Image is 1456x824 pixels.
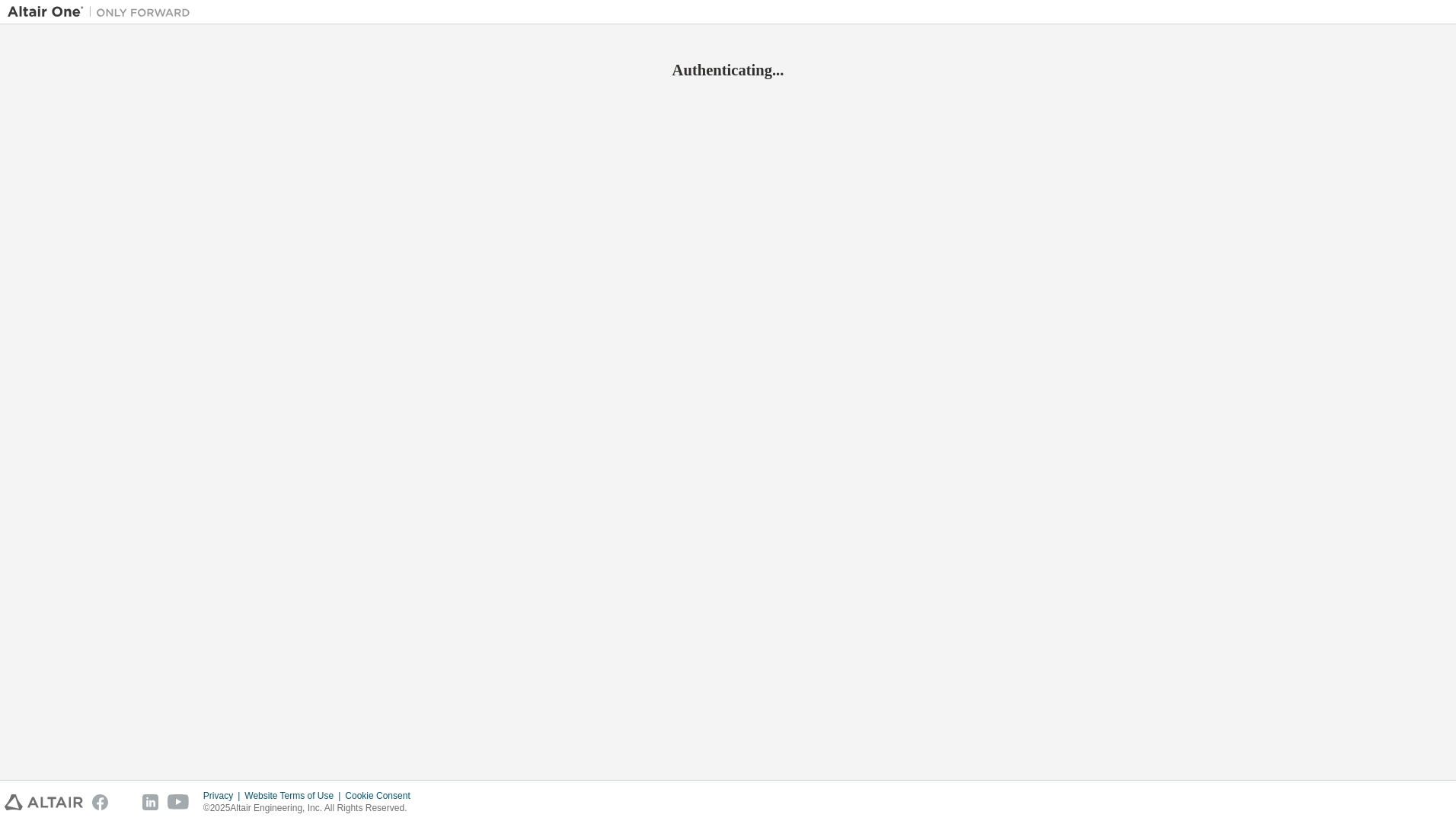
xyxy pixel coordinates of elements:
h2: Authenticating... [8,60,1448,80]
div: Website Terms of Use [244,790,345,802]
div: Cookie Consent [345,790,419,802]
p: © 2025 Altair Engineering, Inc. All Rights Reserved. [203,802,420,815]
img: youtube.svg [168,794,190,810]
img: facebook.svg [92,794,108,810]
div: Privacy [203,790,244,802]
img: Altair One [8,5,198,20]
img: linkedin.svg [142,794,158,810]
img: altair_logo.svg [5,794,83,810]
